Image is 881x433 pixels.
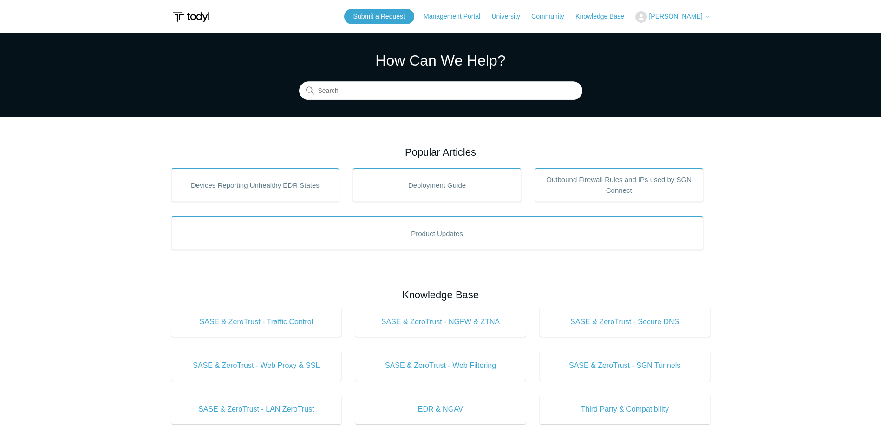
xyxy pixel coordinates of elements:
a: EDR & NGAV [355,394,526,424]
input: Search [299,82,582,100]
h2: Popular Articles [171,144,710,160]
a: Community [531,12,574,21]
a: Deployment Guide [353,168,521,202]
a: SASE & ZeroTrust - SGN Tunnels [540,351,710,381]
a: SASE & ZeroTrust - Web Proxy & SSL [171,351,342,381]
span: SASE & ZeroTrust - SGN Tunnels [554,360,696,371]
button: [PERSON_NAME] [635,11,710,23]
a: Product Updates [171,216,703,250]
a: SASE & ZeroTrust - Traffic Control [171,307,342,337]
a: Third Party & Compatibility [540,394,710,424]
a: Management Portal [424,12,489,21]
span: EDR & NGAV [369,404,512,415]
span: SASE & ZeroTrust - Web Proxy & SSL [185,360,328,371]
a: SASE & ZeroTrust - Secure DNS [540,307,710,337]
span: SASE & ZeroTrust - LAN ZeroTrust [185,404,328,415]
span: SASE & ZeroTrust - NGFW & ZTNA [369,316,512,328]
h1: How Can We Help? [299,49,582,72]
span: SASE & ZeroTrust - Secure DNS [554,316,696,328]
img: Todyl Support Center Help Center home page [171,8,211,26]
span: Third Party & Compatibility [554,404,696,415]
a: SASE & ZeroTrust - NGFW & ZTNA [355,307,526,337]
a: SASE & ZeroTrust - Web Filtering [355,351,526,381]
a: Outbound Firewall Rules and IPs used by SGN Connect [535,168,703,202]
a: University [491,12,529,21]
a: SASE & ZeroTrust - LAN ZeroTrust [171,394,342,424]
span: [PERSON_NAME] [649,13,702,20]
a: Devices Reporting Unhealthy EDR States [171,168,339,202]
h2: Knowledge Base [171,287,710,302]
span: SASE & ZeroTrust - Traffic Control [185,316,328,328]
a: Knowledge Base [575,12,633,21]
a: Submit a Request [344,9,414,24]
span: SASE & ZeroTrust - Web Filtering [369,360,512,371]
